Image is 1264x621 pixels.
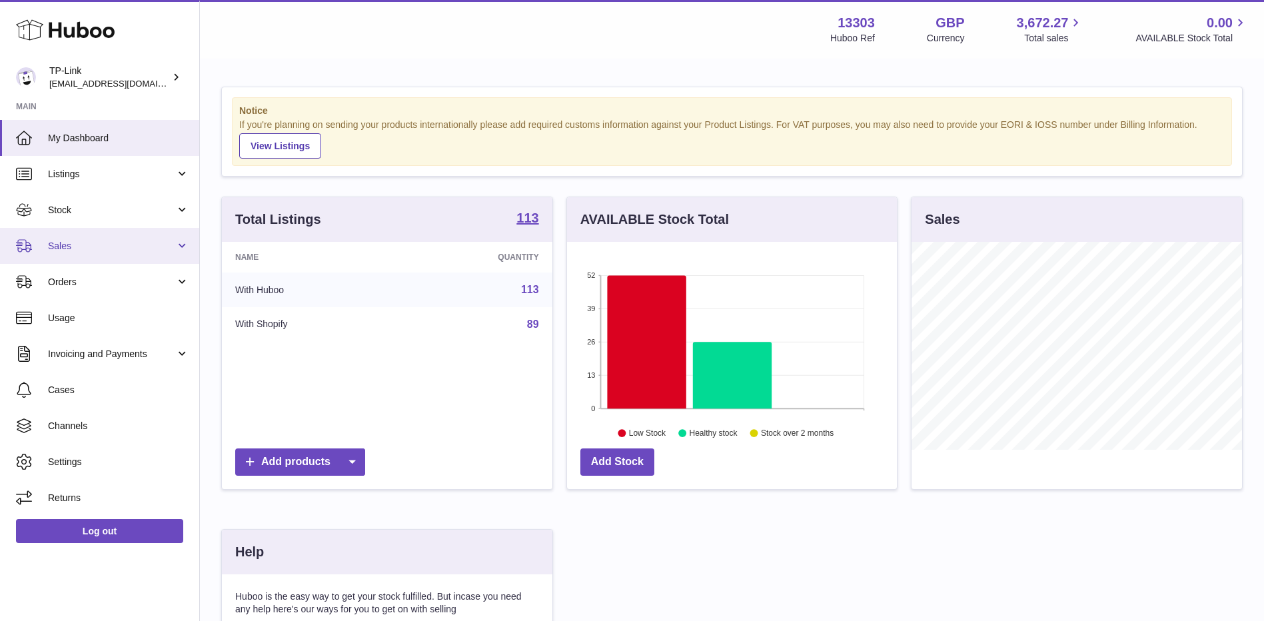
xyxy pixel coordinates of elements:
[16,519,183,543] a: Log out
[235,590,539,616] p: Huboo is the easy way to get your stock fulfilled. But incase you need any help here's our ways f...
[48,240,175,253] span: Sales
[587,371,595,379] text: 13
[580,448,654,476] a: Add Stock
[400,242,552,273] th: Quantity
[239,119,1225,159] div: If you're planning on sending your products internationally please add required customs informati...
[761,428,834,438] text: Stock over 2 months
[516,211,538,225] strong: 113
[516,211,538,227] a: 113
[48,276,175,289] span: Orders
[16,67,36,87] img: gaby.chen@tp-link.com
[830,32,875,45] div: Huboo Ref
[587,338,595,346] text: 26
[1207,14,1233,32] span: 0.00
[49,78,196,89] span: [EMAIL_ADDRESS][DOMAIN_NAME]
[591,404,595,412] text: 0
[48,168,175,181] span: Listings
[587,271,595,279] text: 52
[1017,14,1084,45] a: 3,672.27 Total sales
[48,456,189,468] span: Settings
[49,65,169,90] div: TP-Link
[235,448,365,476] a: Add products
[48,492,189,504] span: Returns
[927,32,965,45] div: Currency
[48,384,189,396] span: Cases
[235,543,264,561] h3: Help
[48,132,189,145] span: My Dashboard
[239,105,1225,117] strong: Notice
[1135,32,1248,45] span: AVAILABLE Stock Total
[936,14,964,32] strong: GBP
[1024,32,1083,45] span: Total sales
[48,312,189,324] span: Usage
[1135,14,1248,45] a: 0.00 AVAILABLE Stock Total
[689,428,738,438] text: Healthy stock
[521,284,539,295] a: 113
[48,348,175,360] span: Invoicing and Payments
[239,133,321,159] a: View Listings
[48,420,189,432] span: Channels
[235,211,321,229] h3: Total Listings
[838,14,875,32] strong: 13303
[222,273,400,307] td: With Huboo
[222,242,400,273] th: Name
[580,211,729,229] h3: AVAILABLE Stock Total
[48,204,175,217] span: Stock
[527,318,539,330] a: 89
[629,428,666,438] text: Low Stock
[1017,14,1069,32] span: 3,672.27
[222,307,400,342] td: With Shopify
[925,211,959,229] h3: Sales
[587,305,595,312] text: 39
